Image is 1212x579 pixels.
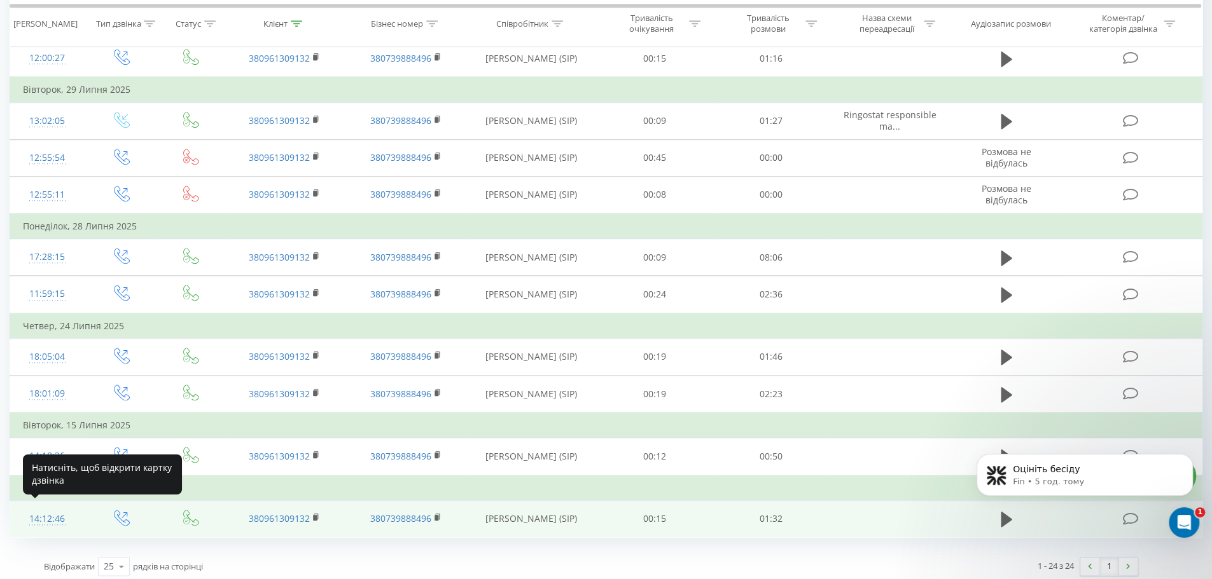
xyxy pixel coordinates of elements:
td: [PERSON_NAME] (SIP) [466,40,597,78]
a: 380739888496 [370,288,431,300]
a: 380739888496 [370,52,431,64]
div: 25 [104,560,114,573]
div: Тип дзвінка [95,18,141,29]
span: Розмова не відбулась [982,146,1031,169]
td: [PERSON_NAME] (SIP) [466,376,597,413]
td: 00:19 [597,338,713,375]
td: 00:00 [713,139,830,176]
td: 00:00 [713,176,830,214]
td: Вівторок, 29 Липня 2025 [10,77,1202,102]
td: 00:24 [597,276,713,313]
td: 00:08 [597,176,713,214]
td: [PERSON_NAME] (SIP) [466,102,597,139]
div: Бізнес номер [371,18,423,29]
div: 12:55:54 [23,146,72,170]
a: 380961309132 [249,114,310,126]
a: 380961309132 [249,52,310,64]
td: 02:23 [713,376,830,413]
div: 1 - 24 з 24 [1038,559,1074,572]
a: 380739888496 [370,151,431,163]
td: [PERSON_NAME] (SIP) [466,338,597,375]
div: Клієнт [263,18,288,29]
span: Відображати [44,561,95,572]
a: 380961309132 [249,251,310,263]
td: Вівторок, 15 Липня 2025 [10,412,1202,438]
span: рядків на сторінці [133,561,203,572]
td: 01:46 [713,338,830,375]
iframe: Intercom notifications повідомлення [958,427,1212,545]
td: 08:06 [713,239,830,276]
span: Розмова не відбулась [982,182,1031,206]
div: Тривалість розмови [734,13,802,35]
td: [PERSON_NAME] (SIP) [466,176,597,214]
div: 11:59:15 [23,282,72,306]
div: Співробітник [496,18,548,29]
a: 380961309132 [249,512,310,524]
div: 14:12:46 [23,507,72,531]
td: [PERSON_NAME] (SIP) [466,438,597,475]
div: 14:18:36 [23,444,72,468]
td: 01:27 [713,102,830,139]
a: 380739888496 [370,388,431,400]
div: Аудіозапис розмови [970,18,1050,29]
div: [PERSON_NAME] [13,18,78,29]
td: 02:36 [713,276,830,313]
a: 1 [1099,557,1118,575]
span: 1 [1195,507,1205,517]
div: Коментар/категорія дзвінка [1086,13,1160,35]
a: 380961309132 [249,188,310,200]
td: 00:45 [597,139,713,176]
a: 380739888496 [370,251,431,263]
a: 380961309132 [249,288,310,300]
td: 00:15 [597,500,713,537]
div: 18:05:04 [23,344,72,369]
div: Тривалість очікування [618,13,686,35]
div: 12:55:11 [23,182,72,207]
td: 00:15 [597,40,713,78]
a: 380739888496 [370,188,431,200]
td: 01:32 [713,500,830,537]
div: 17:28:15 [23,245,72,269]
td: 00:09 [597,102,713,139]
div: Натисніть, щоб відкрити картку дзвінка [23,454,182,494]
div: 12:00:27 [23,46,72,71]
iframe: Intercom live chat [1169,507,1199,538]
div: Назва схеми переадресації [853,13,921,35]
a: 380961309132 [249,388,310,400]
a: 380739888496 [370,512,431,524]
td: Понеділок, 28 Липня 2025 [10,214,1202,239]
a: 380739888496 [370,450,431,462]
td: 01:16 [713,40,830,78]
span: Ringostat responsible ma... [844,109,937,132]
a: 380739888496 [370,114,431,126]
td: [PERSON_NAME] (SIP) [466,239,597,276]
td: Четвер, 24 Липня 2025 [10,313,1202,339]
div: Статус [176,18,201,29]
td: Понеділок, 30 Червня 2025 [10,475,1202,501]
div: 13:02:05 [23,109,72,133]
a: 380961309132 [249,350,310,362]
a: 380961309132 [249,450,310,462]
td: 00:09 [597,239,713,276]
div: 18:01:09 [23,381,72,406]
td: [PERSON_NAME] (SIP) [466,500,597,537]
td: 00:50 [713,438,830,475]
td: 00:12 [597,438,713,475]
td: 00:19 [597,376,713,413]
a: 380961309132 [249,151,310,163]
td: [PERSON_NAME] (SIP) [466,139,597,176]
td: [PERSON_NAME] (SIP) [466,276,597,313]
a: 380739888496 [370,350,431,362]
